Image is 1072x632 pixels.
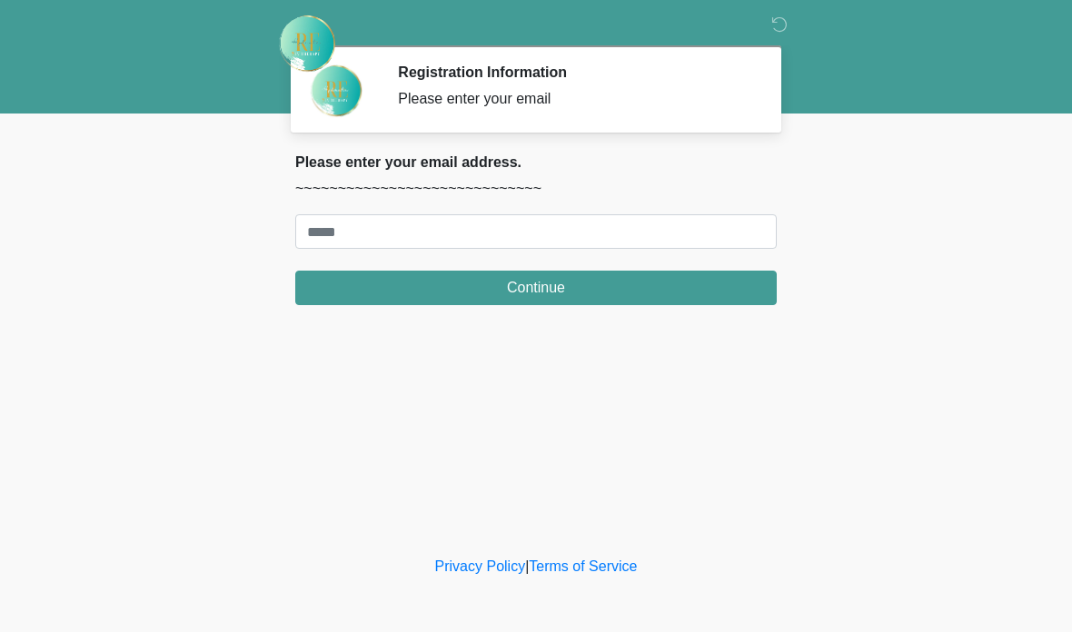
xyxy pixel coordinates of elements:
a: | [525,558,529,574]
a: Privacy Policy [435,558,526,574]
div: Please enter your email [398,88,749,110]
a: Terms of Service [529,558,637,574]
img: Agent Avatar [309,64,363,118]
img: Rehydrate Aesthetics & Wellness Logo [277,14,337,74]
p: ~~~~~~~~~~~~~~~~~~~~~~~~~~~~~ [295,178,777,200]
h2: Please enter your email address. [295,153,777,171]
button: Continue [295,271,777,305]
